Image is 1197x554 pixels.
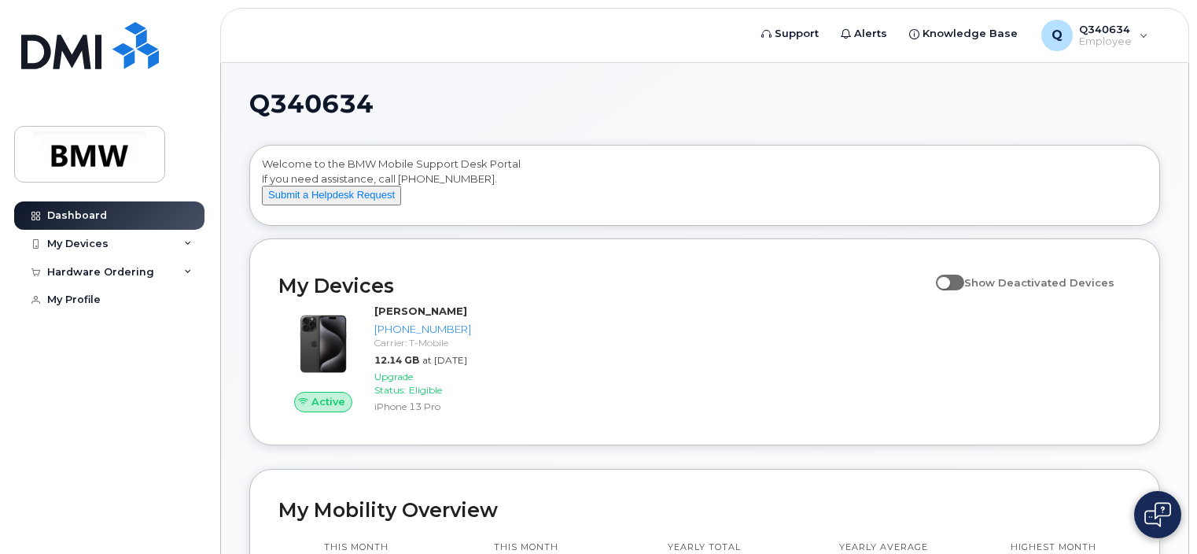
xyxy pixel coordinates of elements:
[466,541,586,554] p: This month
[262,188,401,201] a: Submit a Helpdesk Request
[409,384,442,396] span: Eligible
[1144,502,1171,527] img: Open chat
[964,276,1114,289] span: Show Deactivated Devices
[311,394,345,409] span: Active
[374,322,471,337] div: [PHONE_NUMBER]
[1008,541,1099,554] p: Highest month
[262,186,401,205] button: Submit a Helpdesk Request
[374,354,419,366] span: 12.14 GB
[249,92,374,116] span: Q340634
[823,541,943,554] p: Yearly average
[374,371,413,396] span: Upgrade Status:
[422,354,467,366] span: at [DATE]
[650,541,758,554] p: Yearly total
[291,312,355,376] img: iPhone_15_Pro_Black.png
[374,336,471,349] div: Carrier: T-Mobile
[374,305,467,317] strong: [PERSON_NAME]
[278,304,477,416] a: Active[PERSON_NAME][PHONE_NUMBER]Carrier: T-Mobile12.14 GBat [DATE]Upgrade Status:EligibleiPhone ...
[262,157,1147,220] div: Welcome to the BMW Mobile Support Desk Portal If you need assistance, call [PHONE_NUMBER].
[278,274,928,297] h2: My Devices
[936,268,948,280] input: Show Deactivated Devices
[278,498,1131,522] h2: My Mobility Overview
[374,400,471,413] div: iPhone 13 Pro
[311,541,401,554] p: This month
